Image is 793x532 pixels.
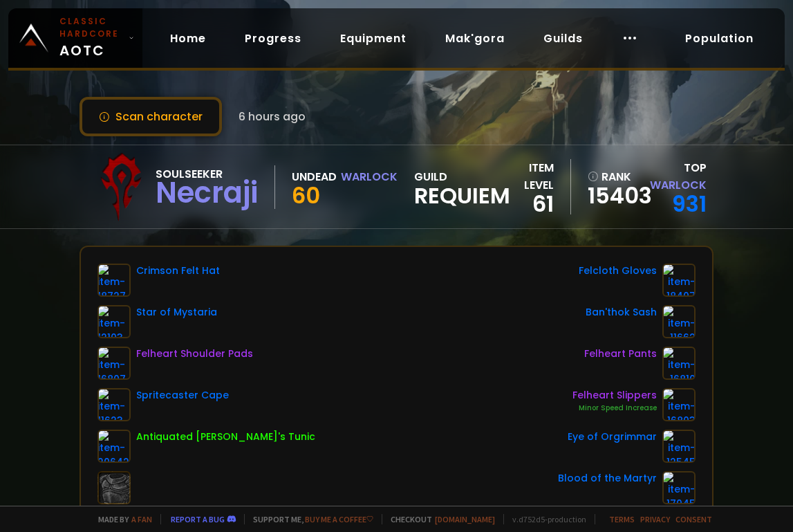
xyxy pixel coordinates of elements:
[588,168,636,185] div: rank
[435,514,495,524] a: [DOMAIN_NAME]
[131,514,152,524] a: a fan
[292,168,337,185] div: Undead
[675,514,712,524] a: Consent
[532,24,594,53] a: Guilds
[171,514,225,524] a: Report a bug
[414,168,510,206] div: guild
[239,108,306,125] span: 6 hours ago
[305,514,373,524] a: Buy me a coffee
[136,347,253,361] div: Felheart Shoulder Pads
[382,514,495,524] span: Checkout
[644,159,707,194] div: Top
[97,388,131,421] img: item-11623
[434,24,516,53] a: Mak'gora
[662,347,696,380] img: item-16810
[97,347,131,380] img: item-16807
[672,188,707,219] a: 931
[662,305,696,338] img: item-11662
[156,183,258,203] div: Necraji
[510,159,554,194] div: item level
[136,264,220,278] div: Crimson Felt Hat
[662,471,696,504] img: item-17045
[572,388,657,403] div: Felheart Slippers
[136,388,229,403] div: Spritecaster Cape
[572,403,657,414] div: Minor Speed Increase
[640,514,670,524] a: Privacy
[59,15,123,40] small: Classic Hardcore
[329,24,418,53] a: Equipment
[510,194,554,214] div: 61
[609,514,635,524] a: Terms
[97,430,131,463] img: item-20642
[234,24,312,53] a: Progress
[90,514,152,524] span: Made by
[159,24,217,53] a: Home
[584,347,657,361] div: Felheart Pants
[80,97,222,136] button: Scan character
[341,168,398,185] div: Warlock
[568,430,657,444] div: Eye of Orgrimmar
[59,15,123,61] span: AOTC
[156,165,258,183] div: Soulseeker
[586,305,657,320] div: Ban'thok Sash
[650,177,707,193] span: Warlock
[662,388,696,421] img: item-16803
[136,305,217,320] div: Star of Mystaria
[292,180,320,211] span: 60
[579,264,657,278] div: Felcloth Gloves
[414,185,510,206] span: Requiem
[136,430,315,444] div: Antiquated [PERSON_NAME]'s Tunic
[97,305,131,338] img: item-12103
[662,430,696,463] img: item-12545
[8,8,142,68] a: Classic HardcoreAOTC
[244,514,373,524] span: Support me,
[558,471,657,486] div: Blood of the Martyr
[674,24,765,53] a: Population
[97,264,131,297] img: item-18727
[503,514,586,524] span: v. d752d5 - production
[662,264,696,297] img: item-18407
[588,185,636,206] a: 15403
